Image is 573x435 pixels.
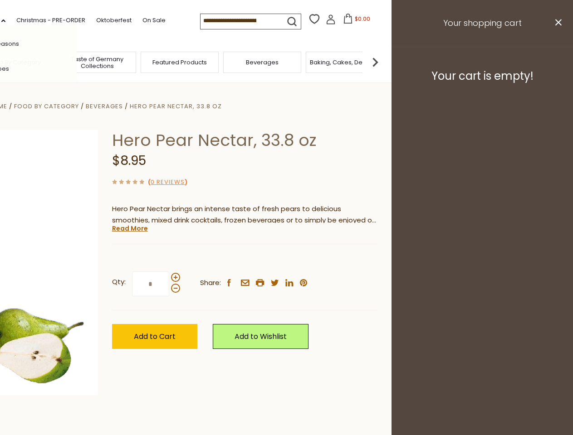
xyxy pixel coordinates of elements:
[112,203,377,226] p: Hero Pear Nectar brings an intense taste of fresh pears to delicious smoothies, mixed drink cockt...
[112,152,146,169] span: $8.95
[61,56,133,69] a: Taste of Germany Collections
[366,53,384,71] img: next arrow
[130,102,222,111] a: Hero Pear Nectar, 33.8 oz
[112,224,148,233] a: Read More
[213,324,309,349] a: Add to Wishlist
[355,15,370,23] span: $0.00
[200,277,221,289] span: Share:
[112,130,377,150] h1: Hero Pear Nectar, 33.8 oz
[96,15,132,25] a: Oktoberfest
[134,331,176,342] span: Add to Cart
[152,59,207,66] a: Featured Products
[112,324,197,349] button: Add to Cart
[246,59,279,66] a: Beverages
[403,69,562,83] h3: Your cart is empty!
[338,14,376,27] button: $0.00
[132,271,169,296] input: Qty:
[14,102,79,111] a: Food By Category
[310,59,380,66] a: Baking, Cakes, Desserts
[148,178,187,186] span: ( )
[112,276,126,288] strong: Qty:
[142,15,166,25] a: On Sale
[86,102,123,111] a: Beverages
[151,178,185,187] a: 0 Reviews
[16,15,85,25] a: Christmas - PRE-ORDER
